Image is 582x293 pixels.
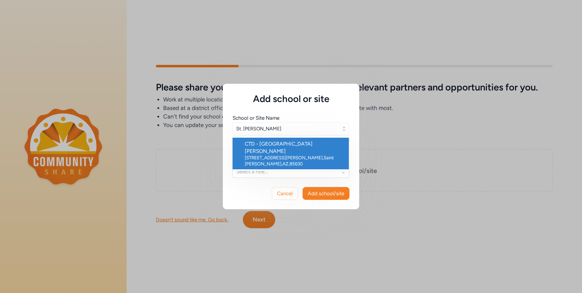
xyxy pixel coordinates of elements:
button: Select a role... [232,165,349,178]
div: School or Site Name [233,114,279,122]
h5: Add school or site [233,94,349,104]
div: CTD - [GEOGRAPHIC_DATA][PERSON_NAME] [245,140,344,155]
div: [STREET_ADDRESS][PERSON_NAME] , Saint [PERSON_NAME] , AZ , 85630 [245,155,344,167]
span: Cancel [277,190,293,197]
span: Select a role... [236,168,337,175]
button: Cancel [272,187,298,200]
span: Add school/site [308,190,344,197]
input: Enter school name... [232,122,349,135]
button: Add school/site [303,187,349,200]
